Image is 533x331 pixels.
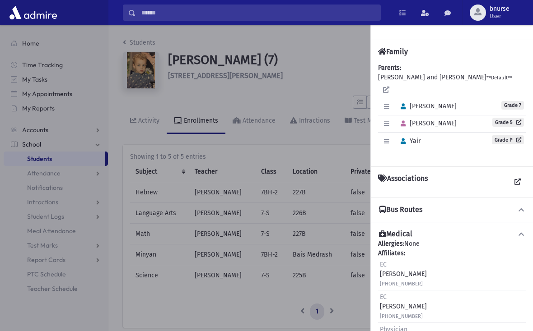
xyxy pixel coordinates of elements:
span: Yair [397,137,421,145]
div: [PERSON_NAME] [380,260,427,288]
h4: Family [378,47,408,56]
span: [PERSON_NAME] [397,102,457,110]
a: View all Associations [510,174,526,190]
span: EC [380,293,387,301]
b: Parents: [378,64,401,72]
input: Search [136,5,380,21]
span: [PERSON_NAME] [397,120,457,127]
span: Grade 7 [501,101,524,110]
h4: Medical [379,230,412,239]
small: [PHONE_NUMBER] [380,313,423,319]
a: Grade 5 [492,118,524,127]
img: AdmirePro [7,4,59,22]
span: User [490,13,510,20]
h4: Associations [378,174,428,190]
h4: Bus Routes [379,205,422,215]
button: Medical [378,230,526,239]
b: Allergies: [378,240,404,248]
div: [PERSON_NAME] and [PERSON_NAME] [378,63,526,159]
div: [PERSON_NAME] [380,292,427,321]
span: EC [380,261,387,268]
span: bnurse [490,5,510,13]
b: Affiliates: [378,249,405,257]
small: [PHONE_NUMBER] [380,281,423,287]
a: Grade P [492,135,524,144]
button: Bus Routes [378,205,526,215]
